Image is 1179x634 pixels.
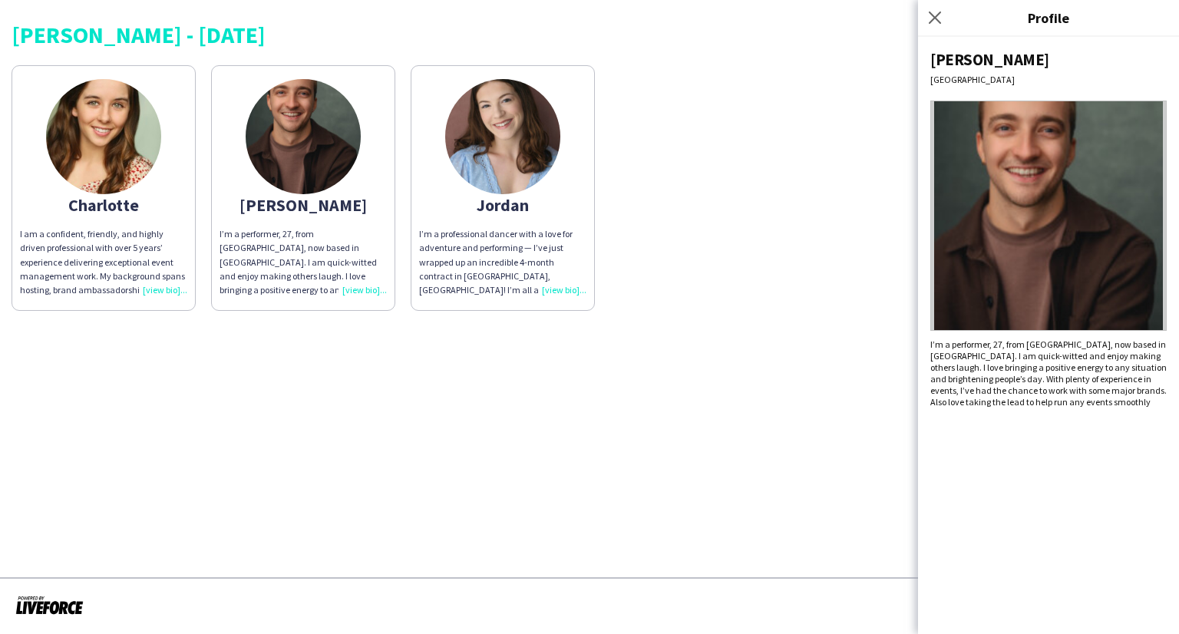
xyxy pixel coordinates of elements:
[419,198,586,212] div: Jordan
[930,74,1167,85] div: [GEOGRAPHIC_DATA]
[918,8,1179,28] h3: Profile
[930,49,1167,70] div: [PERSON_NAME]
[445,79,560,194] img: thumb-6837a53ce0d97.jpeg
[12,23,1167,46] div: [PERSON_NAME] - [DATE]
[220,228,385,365] span: I’m a performer, 27, from [GEOGRAPHIC_DATA], now based in [GEOGRAPHIC_DATA]. I am quick-witted an...
[20,227,187,297] p: I am a confident, friendly, and highly driven professional with over 5 years’ experience deliveri...
[220,198,387,212] div: [PERSON_NAME]
[930,101,1167,331] img: Crew avatar or photo
[46,79,161,194] img: thumb-61846364a4b55.jpeg
[15,594,84,616] img: Powered by Liveforce
[246,79,361,194] img: thumb-680911477c548.jpeg
[930,338,1167,408] span: I’m a performer, 27, from [GEOGRAPHIC_DATA], now based in [GEOGRAPHIC_DATA]. I am quick-witted an...
[419,227,586,297] p: I’m a professional dancer with a love for adventure and performing — I’ve just wrapped up an incr...
[20,198,187,212] div: Charlotte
